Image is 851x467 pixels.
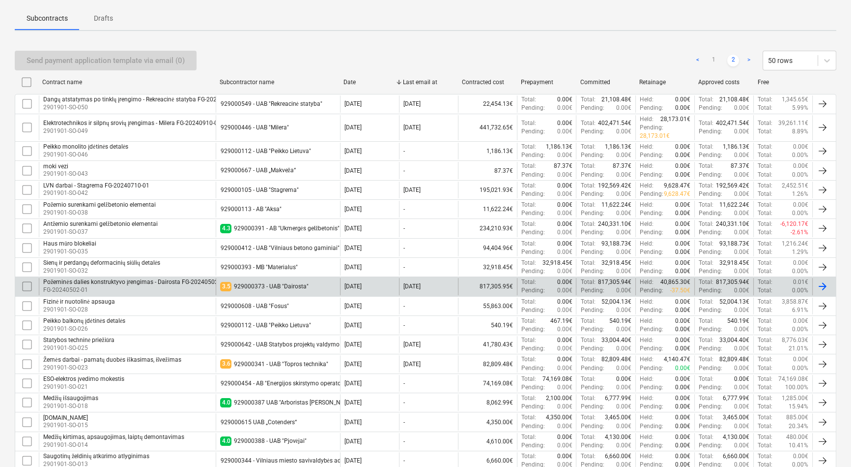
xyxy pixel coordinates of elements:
p: Total : [580,182,595,190]
p: 0.00€ [675,151,690,159]
p: Pending : [580,228,604,237]
p: 0.00% [792,171,808,179]
p: 2901901-SO-038 [43,209,156,217]
p: 39,261.11€ [778,119,808,127]
div: 929000446 - UAB "Milera" [220,124,288,131]
p: Pending : [580,267,604,276]
p: 21,108.48€ [601,95,631,104]
p: 0.00€ [557,171,572,179]
iframe: Chat Widget [802,420,851,467]
div: [DATE] [344,225,362,232]
p: Total : [521,259,536,267]
div: 929000393 - MB "Materialus" [220,264,297,271]
div: [DATE] [344,100,362,107]
p: 0.00€ [557,267,572,276]
p: 0.00€ [616,127,631,136]
p: 0.00€ [616,209,631,218]
p: 0.00€ [734,228,749,237]
p: Total : [758,278,772,286]
p: Pending : [699,248,722,256]
div: 55,863.00€ [458,298,517,314]
p: 93,188.73€ [719,240,749,248]
p: Total : [521,220,536,228]
p: Pending : [699,228,722,237]
div: [DATE] [344,167,362,174]
p: 0.00€ [557,182,572,190]
p: Total : [758,286,772,295]
p: Total : [580,119,595,127]
p: Total : [521,119,536,127]
p: 0.00% [792,209,808,218]
a: Previous page [692,55,704,66]
div: [DATE] [344,148,362,155]
div: 929000667 - UAB „Makveža“ [220,167,295,174]
p: 192,569.42€ [716,182,749,190]
p: 8.89% [792,127,808,136]
p: Total : [758,143,772,151]
p: 0.00€ [734,151,749,159]
div: Committed [580,79,631,86]
p: Pending : [699,190,722,198]
div: 74,169.08€ [458,375,517,392]
div: 4,610.00€ [458,433,517,450]
p: Pending : [640,209,663,218]
div: 929000608 - UAB "Fosus" [220,303,288,310]
p: 87.37€ [731,162,749,170]
div: [DATE] [344,206,362,213]
p: Pending : [521,151,545,159]
p: 0.00€ [557,298,572,306]
p: -37.50€ [670,286,690,295]
p: Held : [640,143,653,151]
p: 2901901-SO-050 [43,103,242,112]
div: Subcontractor name [220,79,336,86]
div: 4,350.00€ [458,413,517,430]
p: Held : [640,182,653,190]
p: 0.00€ [557,119,572,127]
p: Total : [580,240,595,248]
p: Total : [758,119,772,127]
p: 0.01€ [793,278,808,286]
p: Pending : [699,127,722,136]
p: 2,452.51€ [782,182,808,190]
p: 2901901-SO-043 [43,170,88,178]
p: 87.37€ [553,162,572,170]
p: 32,918.45€ [601,259,631,267]
div: 929000391 - AB "Ukmergės gelžbetonis" [233,225,340,232]
p: Pending : [640,104,663,112]
p: 1,186.13€ [545,143,572,151]
p: Total : [699,162,713,170]
p: 0.00€ [675,228,690,237]
p: 0.00€ [734,248,749,256]
p: 11,622.24€ [601,201,631,209]
p: Total : [758,162,772,170]
div: [DATE] [344,245,362,251]
p: 11,622.24€ [719,201,749,209]
p: Total : [521,240,536,248]
p: 0.00€ [675,259,690,267]
p: 0.00€ [675,248,690,256]
p: 21,108.48€ [719,95,749,104]
p: 1,186.13€ [605,143,631,151]
div: 32,918.45€ [458,259,517,276]
p: Total : [758,171,772,179]
p: 1.26% [792,190,808,198]
p: Total : [521,278,536,286]
div: Haus mūro blokeliai [43,240,96,248]
p: Total : [580,259,595,267]
p: 1,345.65€ [782,95,808,104]
div: [DATE] [403,283,421,290]
p: 32,918.45€ [719,259,749,267]
p: 0.00€ [557,220,572,228]
p: Pending : [640,151,663,159]
div: 41,780.43€ [458,336,517,353]
p: 0.00€ [734,286,749,295]
p: Total : [758,240,772,248]
div: 11,622.24€ [458,201,517,218]
p: Pending : [521,171,545,179]
p: Total : [758,201,772,209]
p: 1,186.13€ [723,143,749,151]
div: - [403,167,405,174]
p: 5.99% [792,104,808,112]
p: 0.00€ [675,95,690,104]
p: Pending : [580,248,604,256]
